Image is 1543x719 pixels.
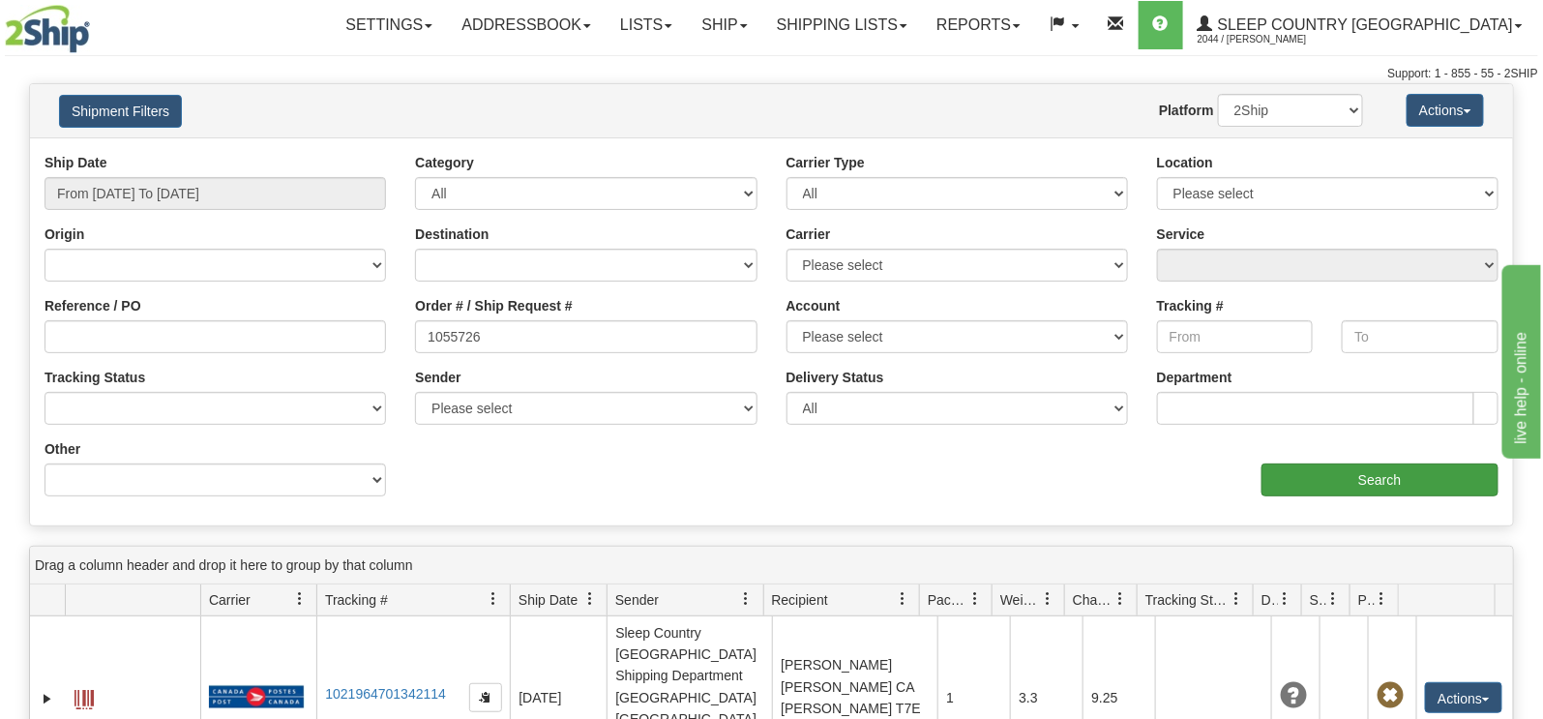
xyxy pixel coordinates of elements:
[209,590,251,610] span: Carrier
[5,66,1538,82] div: Support: 1 - 855 - 55 - 2SHIP
[922,1,1035,49] a: Reports
[415,225,489,244] label: Destination
[331,1,447,49] a: Settings
[5,5,90,53] img: logo2044.jpg
[1183,1,1537,49] a: Sleep Country [GEOGRAPHIC_DATA] 2044 / [PERSON_NAME]
[209,685,304,709] img: 20 - Canada Post
[45,153,107,172] label: Ship Date
[786,368,884,387] label: Delivery Status
[615,590,659,610] span: Sender
[283,583,316,615] a: Carrier filter column settings
[1198,30,1343,49] span: 2044 / [PERSON_NAME]
[45,296,141,315] label: Reference / PO
[772,590,828,610] span: Recipient
[1157,296,1224,315] label: Tracking #
[1280,682,1307,709] span: Unknown
[1159,101,1214,120] label: Platform
[45,368,145,387] label: Tracking Status
[1498,260,1541,458] iframe: chat widget
[1261,590,1278,610] span: Delivery Status
[886,583,919,615] a: Recipient filter column settings
[786,153,865,172] label: Carrier Type
[30,547,1513,584] div: grid grouping header
[928,590,968,610] span: Packages
[1365,583,1398,615] a: Pickup Status filter column settings
[1157,225,1205,244] label: Service
[959,583,992,615] a: Packages filter column settings
[606,1,687,49] a: Lists
[1425,682,1502,713] button: Actions
[574,583,607,615] a: Ship Date filter column settings
[1104,583,1137,615] a: Charge filter column settings
[1342,320,1498,353] input: To
[1358,590,1375,610] span: Pickup Status
[1220,583,1253,615] a: Tracking Status filter column settings
[786,225,831,244] label: Carrier
[325,590,388,610] span: Tracking #
[1000,590,1041,610] span: Weight
[730,583,763,615] a: Sender filter column settings
[45,439,80,459] label: Other
[519,590,578,610] span: Ship Date
[786,296,841,315] label: Account
[1317,583,1350,615] a: Shipment Issues filter column settings
[15,12,179,35] div: live help - online
[687,1,761,49] a: Ship
[415,368,460,387] label: Sender
[1157,153,1213,172] label: Location
[325,686,446,702] a: 1021964701342114
[1261,464,1499,496] input: Search
[1310,590,1326,610] span: Shipment Issues
[1031,583,1064,615] a: Weight filter column settings
[415,153,474,172] label: Category
[447,1,606,49] a: Addressbook
[45,225,84,244] label: Origin
[469,683,502,712] button: Copy to clipboard
[1213,16,1513,33] span: Sleep Country [GEOGRAPHIC_DATA]
[1377,682,1404,709] span: Pickup Not Assigned
[477,583,510,615] a: Tracking # filter column settings
[1145,590,1230,610] span: Tracking Status
[59,95,182,128] button: Shipment Filters
[1073,590,1113,610] span: Charge
[1268,583,1301,615] a: Delivery Status filter column settings
[762,1,922,49] a: Shipping lists
[1407,94,1484,127] button: Actions
[1157,368,1232,387] label: Department
[74,681,94,712] a: Label
[38,689,57,708] a: Expand
[415,296,573,315] label: Order # / Ship Request #
[1157,320,1314,353] input: From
